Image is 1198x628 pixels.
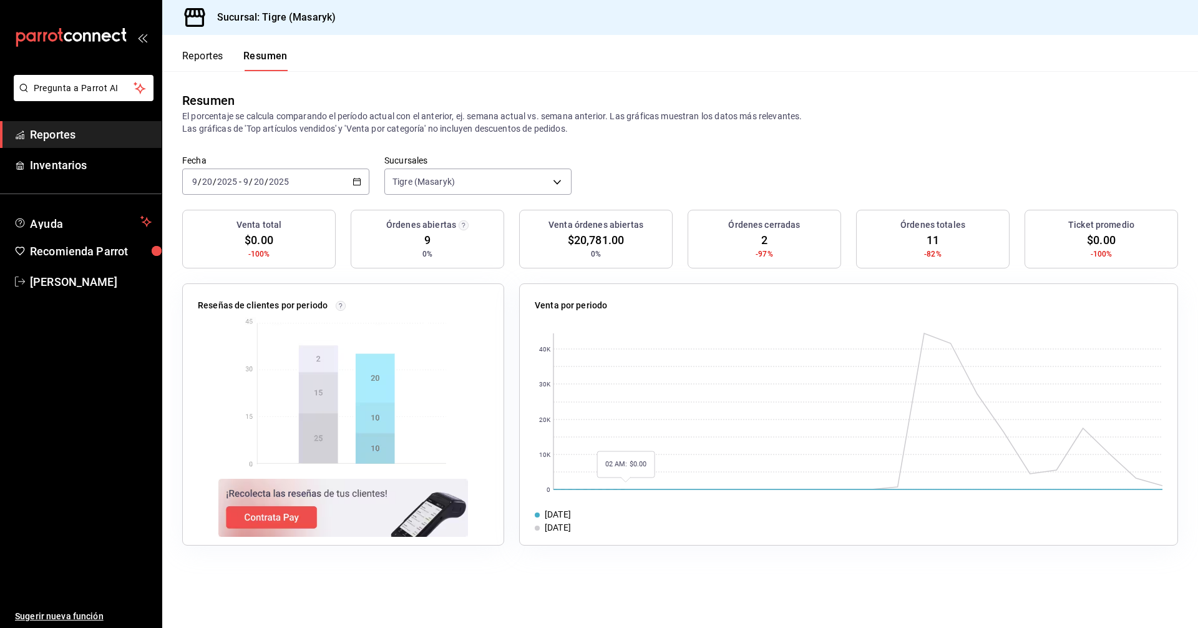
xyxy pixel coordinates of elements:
[30,157,152,174] span: Inventarios
[265,177,268,187] span: /
[245,232,273,248] span: $0.00
[243,50,288,71] button: Resumen
[761,232,767,248] span: 2
[253,177,265,187] input: --
[182,91,235,110] div: Resumen
[249,177,253,187] span: /
[15,610,152,623] span: Sugerir nueva función
[1087,232,1116,248] span: $0.00
[9,91,153,104] a: Pregunta a Parrot AI
[900,218,965,232] h3: Órdenes totales
[248,248,270,260] span: -100%
[213,177,217,187] span: /
[924,248,942,260] span: -82%
[239,177,241,187] span: -
[384,156,572,165] label: Sucursales
[591,248,601,260] span: 0%
[30,126,152,143] span: Reportes
[30,243,152,260] span: Recomienda Parrot
[30,214,135,229] span: Ayuda
[756,248,773,260] span: -97%
[386,218,456,232] h3: Órdenes abiertas
[392,175,455,188] span: Tigre (Masaryk)
[137,32,147,42] button: open_drawer_menu
[202,177,213,187] input: --
[539,346,551,353] text: 40K
[422,248,432,260] span: 0%
[1091,248,1113,260] span: -100%
[539,416,551,423] text: 20K
[182,156,369,165] label: Fecha
[535,299,607,312] p: Venta por periodo
[545,508,571,521] div: [DATE]
[182,110,1178,135] p: El porcentaje se calcula comparando el período actual con el anterior, ej. semana actual vs. sema...
[217,177,238,187] input: ----
[198,177,202,187] span: /
[548,218,643,232] h3: Venta órdenes abiertas
[1068,218,1134,232] h3: Ticket promedio
[192,177,198,187] input: --
[236,218,281,232] h3: Venta total
[545,521,571,534] div: [DATE]
[728,218,800,232] h3: Órdenes cerradas
[243,177,249,187] input: --
[424,232,431,248] span: 9
[34,82,134,95] span: Pregunta a Parrot AI
[568,232,624,248] span: $20,781.00
[14,75,153,101] button: Pregunta a Parrot AI
[30,273,152,290] span: [PERSON_NAME]
[268,177,290,187] input: ----
[539,381,551,388] text: 30K
[927,232,939,248] span: 11
[198,299,328,312] p: Reseñas de clientes por periodo
[182,50,223,71] button: Reportes
[207,10,336,25] h3: Sucursal: Tigre (Masaryk)
[539,451,551,458] text: 10K
[182,50,288,71] div: navigation tabs
[547,486,550,493] text: 0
